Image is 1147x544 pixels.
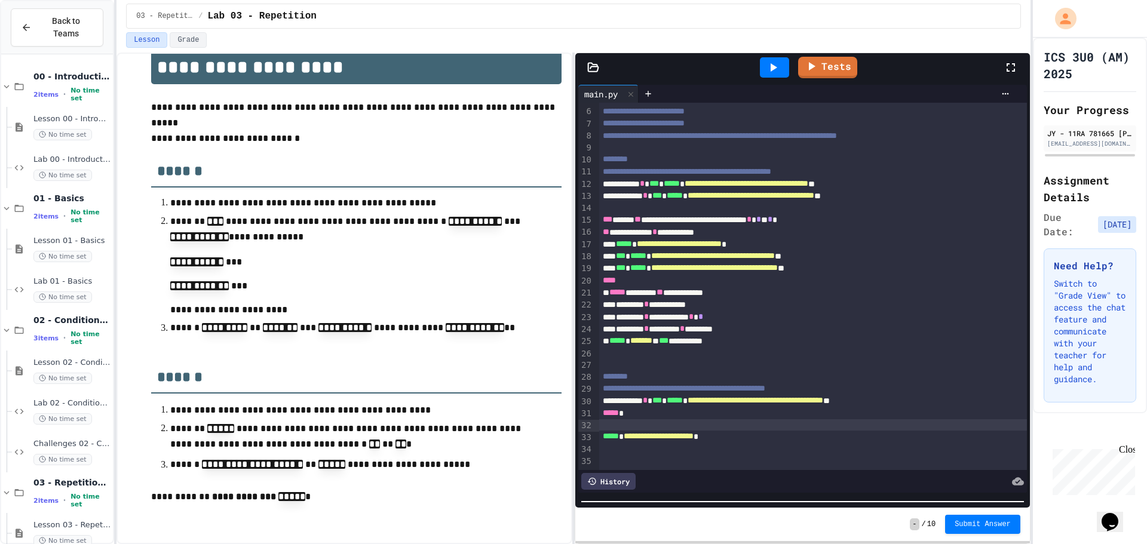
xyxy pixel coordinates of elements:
[578,202,593,214] div: 14
[33,520,111,530] span: Lesson 03 - Repetition
[33,170,92,181] span: No time set
[1044,210,1093,239] span: Due Date:
[1044,48,1136,82] h1: ICS 3U0 (AM) 2025
[578,287,593,299] div: 21
[578,251,593,263] div: 18
[578,336,593,348] div: 25
[578,239,593,251] div: 17
[33,334,59,342] span: 3 items
[578,154,593,166] div: 10
[578,432,593,444] div: 33
[1042,5,1079,32] div: My Account
[1054,259,1126,273] h3: Need Help?
[63,90,66,99] span: •
[1044,172,1136,205] h2: Assignment Details
[1097,496,1135,532] iframe: chat widget
[11,8,103,47] button: Back to Teams
[578,275,593,287] div: 20
[33,373,92,384] span: No time set
[578,324,593,336] div: 24
[578,396,593,408] div: 30
[578,226,593,238] div: 16
[578,420,593,432] div: 32
[578,118,593,130] div: 7
[927,520,936,529] span: 10
[126,32,167,48] button: Lesson
[578,359,593,371] div: 27
[33,114,111,124] span: Lesson 00 - Introduction
[33,291,92,303] span: No time set
[945,515,1020,534] button: Submit Answer
[33,193,111,204] span: 01 - Basics
[33,398,111,408] span: Lab 02 - Conditionals
[33,454,92,465] span: No time set
[33,358,111,368] span: Lesson 02 - Conditional Statements (if)
[33,413,92,425] span: No time set
[198,11,203,21] span: /
[578,179,593,190] div: 12
[578,263,593,275] div: 19
[70,208,111,224] span: No time set
[578,371,593,383] div: 28
[922,520,926,529] span: /
[578,383,593,395] div: 29
[1054,278,1126,385] p: Switch to "Grade View" to access the chat feature and communicate with your teacher for help and ...
[33,236,111,246] span: Lesson 01 - Basics
[63,496,66,505] span: •
[33,439,111,449] span: Challenges 02 - Conditionals
[33,497,59,505] span: 2 items
[33,213,59,220] span: 2 items
[910,518,919,530] span: -
[578,106,593,118] div: 6
[33,155,111,165] span: Lab 00 - Introduction
[578,88,624,100] div: main.py
[1044,102,1136,118] h2: Your Progress
[578,142,593,154] div: 9
[578,214,593,226] div: 15
[33,129,92,140] span: No time set
[578,190,593,202] div: 13
[578,348,593,360] div: 26
[63,211,66,221] span: •
[33,315,111,325] span: 02 - Conditional Statements (if)
[798,57,857,78] a: Tests
[33,276,111,287] span: Lab 01 - Basics
[578,312,593,324] div: 23
[33,251,92,262] span: No time set
[70,330,111,346] span: No time set
[955,520,1011,529] span: Submit Answer
[581,473,636,490] div: History
[5,5,82,76] div: Chat with us now!Close
[70,87,111,102] span: No time set
[578,456,593,468] div: 35
[136,11,194,21] span: 03 - Repetition (while and for)
[1047,128,1133,139] div: JY - 11RA 781665 [PERSON_NAME] SS
[1047,139,1133,148] div: [EMAIL_ADDRESS][DOMAIN_NAME]
[578,408,593,420] div: 31
[33,91,59,99] span: 2 items
[1098,216,1136,233] span: [DATE]
[33,477,111,488] span: 03 - Repetition (while and for)
[170,32,207,48] button: Grade
[63,333,66,343] span: •
[39,15,93,40] span: Back to Teams
[33,71,111,82] span: 00 - Introduction
[1048,444,1135,495] iframe: chat widget
[578,444,593,456] div: 34
[578,85,639,103] div: main.py
[207,9,316,23] span: Lab 03 - Repetition
[70,493,111,508] span: No time set
[578,299,593,311] div: 22
[578,166,593,178] div: 11
[578,130,593,142] div: 8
